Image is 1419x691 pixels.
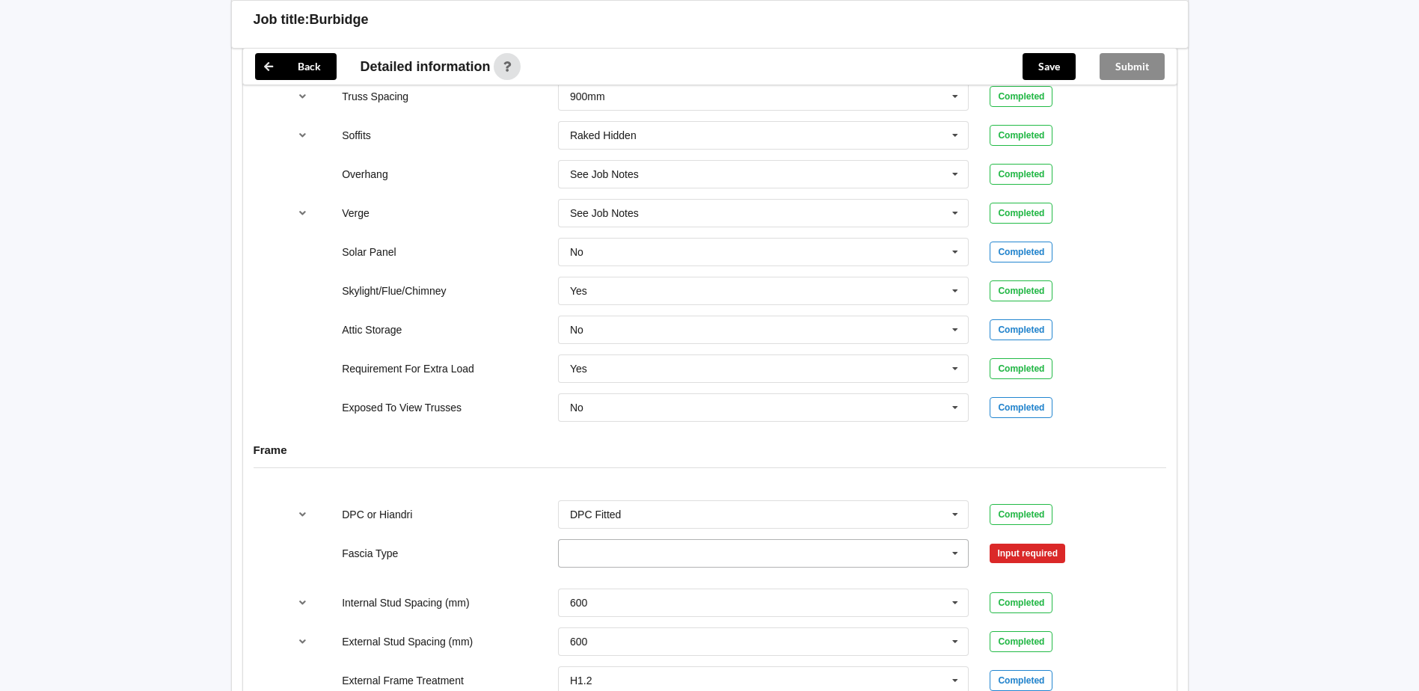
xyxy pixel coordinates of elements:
div: Completed [990,164,1052,185]
label: External Frame Treatment [342,675,464,687]
div: Raked Hidden [570,130,637,141]
div: Completed [990,397,1052,418]
button: reference-toggle [288,628,317,655]
div: DPC Fitted [570,509,621,520]
h4: Frame [254,443,1166,457]
span: Detailed information [361,60,491,73]
div: Yes [570,286,587,296]
div: No [570,247,583,257]
button: Save [1023,53,1076,80]
button: reference-toggle [288,200,317,227]
label: Fascia Type [342,547,398,559]
div: Completed [990,319,1052,340]
div: Completed [990,631,1052,652]
label: Internal Stud Spacing (mm) [342,597,469,609]
div: See Job Notes [570,208,639,218]
div: 600 [570,598,587,608]
div: No [570,402,583,413]
div: 600 [570,636,587,647]
h3: Burbidge [310,11,369,28]
label: Solar Panel [342,246,396,258]
div: H1.2 [570,675,592,686]
div: Completed [990,242,1052,262]
label: Soffits [342,129,371,141]
label: Truss Spacing [342,90,408,102]
label: Overhang [342,168,387,180]
button: reference-toggle [288,501,317,528]
button: reference-toggle [288,122,317,149]
label: Skylight/Flue/Chimney [342,285,446,297]
div: Completed [990,125,1052,146]
div: Yes [570,363,587,374]
label: External Stud Spacing (mm) [342,636,473,648]
button: reference-toggle [288,589,317,616]
div: Completed [990,358,1052,379]
div: Completed [990,86,1052,107]
div: Completed [990,592,1052,613]
h3: Job title: [254,11,310,28]
label: DPC or Hiandri [342,509,412,520]
div: No [570,325,583,335]
div: Completed [990,670,1052,691]
div: See Job Notes [570,169,639,179]
div: Completed [990,280,1052,301]
label: Requirement For Extra Load [342,363,474,375]
label: Attic Storage [342,324,402,336]
div: Input required [990,544,1065,563]
div: Completed [990,203,1052,224]
button: reference-toggle [288,83,317,110]
div: Completed [990,504,1052,525]
button: Back [255,53,337,80]
label: Exposed To View Trusses [342,402,462,414]
label: Verge [342,207,370,219]
div: 900mm [570,91,605,102]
